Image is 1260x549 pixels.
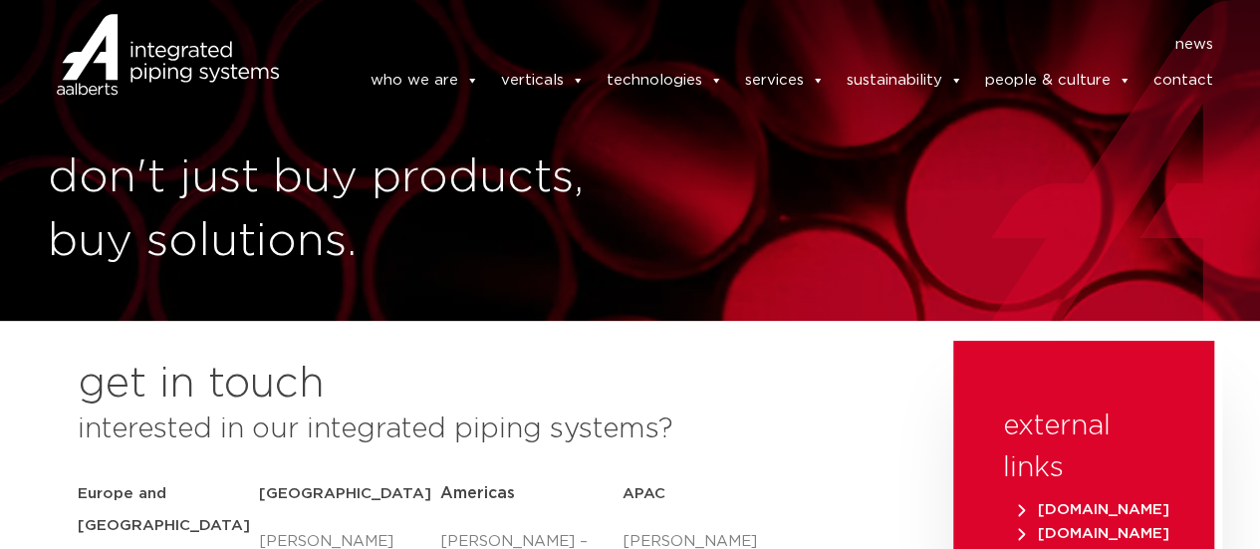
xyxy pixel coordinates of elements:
a: verticals [500,61,584,101]
span: [DOMAIN_NAME] [1018,526,1169,541]
a: who we are [370,61,478,101]
h5: [GEOGRAPHIC_DATA] [259,478,440,510]
a: people & culture [984,61,1131,101]
h3: interested in our integrated piping systems? [78,409,903,450]
strong: Europe and [GEOGRAPHIC_DATA] [78,486,250,533]
h3: external links [1003,406,1164,489]
a: [DOMAIN_NAME] [1013,526,1174,541]
a: technologies [606,61,722,101]
span: Americas [440,485,515,501]
nav: Menu [309,29,1213,61]
a: news [1174,29,1212,61]
span: [DOMAIN_NAME] [1018,502,1169,517]
a: [DOMAIN_NAME] [1013,502,1174,517]
a: contact [1152,61,1212,101]
a: services [744,61,824,101]
h5: APAC [623,478,804,510]
h1: don't just buy products, buy solutions. [48,146,621,274]
h2: get in touch [78,361,325,409]
a: sustainability [846,61,962,101]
